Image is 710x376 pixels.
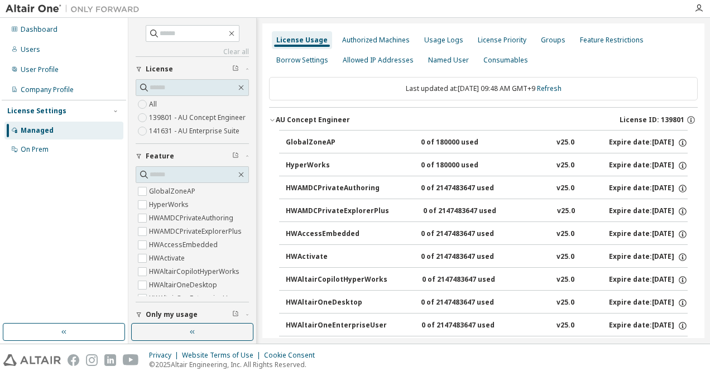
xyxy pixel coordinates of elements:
[557,229,574,239] div: v25.0
[149,360,322,369] p: © 2025 Altair Engineering, Inc. All Rights Reserved.
[3,354,61,366] img: altair_logo.svg
[7,107,66,115] div: License Settings
[149,198,191,211] label: HyperWorks
[136,47,249,56] a: Clear all
[342,36,410,45] div: Authorized Machines
[21,45,40,54] div: Users
[286,268,688,292] button: HWAltairCopilotHyperWorks0 of 2147483647 usedv25.0Expire date:[DATE]
[609,275,688,285] div: Expire date: [DATE]
[557,184,574,194] div: v25.0
[557,161,574,171] div: v25.0
[276,115,350,124] div: AU Concept Engineer
[428,56,469,65] div: Named User
[286,176,688,201] button: HWAMDCPrivateAuthoring0 of 2147483647 usedv25.0Expire date:[DATE]
[422,275,522,285] div: 0 of 2147483647 used
[149,124,242,138] label: 141631 - AU Enterprise Suite
[149,351,182,360] div: Privacy
[286,153,688,178] button: HyperWorks0 of 180000 usedv25.0Expire date:[DATE]
[21,126,54,135] div: Managed
[286,199,688,224] button: HWAMDCPrivateExplorerPlus0 of 2147483647 usedv25.0Expire date:[DATE]
[286,222,688,247] button: HWAccessEmbedded0 of 2147483647 usedv25.0Expire date:[DATE]
[580,36,644,45] div: Feature Restrictions
[146,310,198,319] span: Only my usage
[557,275,574,285] div: v25.0
[136,144,249,168] button: Feature
[6,3,145,15] img: Altair One
[609,206,688,216] div: Expire date: [DATE]
[149,278,219,292] label: HWAltairOneDesktop
[21,145,49,154] div: On Prem
[286,314,688,338] button: HWAltairOneEnterpriseUser0 of 2147483647 usedv25.0Expire date:[DATE]
[609,298,688,308] div: Expire date: [DATE]
[21,85,74,94] div: Company Profile
[286,321,387,331] div: HWAltairOneEnterpriseUser
[269,108,698,132] button: AU Concept EngineerLicense ID: 139801
[232,65,239,74] span: Clear filter
[232,152,239,161] span: Clear filter
[149,252,187,265] label: HWActivate
[478,36,526,45] div: License Priority
[343,56,414,65] div: Allowed IP Addresses
[146,65,173,74] span: License
[136,57,249,81] button: License
[557,252,574,262] div: v25.0
[123,354,139,366] img: youtube.svg
[286,229,386,239] div: HWAccessEmbedded
[149,238,220,252] label: HWAccessEmbedded
[609,161,688,171] div: Expire date: [DATE]
[620,115,684,124] span: License ID: 139801
[104,354,116,366] img: linkedin.svg
[149,225,244,238] label: HWAMDCPrivateExplorerPlus
[421,252,521,262] div: 0 of 2147483647 used
[276,36,328,45] div: License Usage
[276,56,328,65] div: Borrow Settings
[232,310,239,319] span: Clear filter
[86,354,98,366] img: instagram.svg
[609,252,688,262] div: Expire date: [DATE]
[609,321,688,331] div: Expire date: [DATE]
[483,56,528,65] div: Consumables
[424,36,463,45] div: Usage Logs
[286,184,386,194] div: HWAMDCPrivateAuthoring
[149,98,159,111] label: All
[269,77,698,100] div: Last updated at: [DATE] 09:48 AM GMT+9
[149,111,248,124] label: 139801 - AU Concept Engineer
[21,65,59,74] div: User Profile
[423,206,524,216] div: 0 of 2147483647 used
[286,252,386,262] div: HWActivate
[537,84,562,93] a: Refresh
[541,36,565,45] div: Groups
[421,229,521,239] div: 0 of 2147483647 used
[286,138,386,148] div: GlobalZoneAP
[149,211,236,225] label: HWAMDCPrivateAuthoring
[68,354,79,366] img: facebook.svg
[182,351,264,360] div: Website Terms of Use
[286,206,389,216] div: HWAMDCPrivateExplorerPlus
[421,184,521,194] div: 0 of 2147483647 used
[286,245,688,269] button: HWActivate0 of 2147483647 usedv25.0Expire date:[DATE]
[21,25,57,34] div: Dashboard
[557,321,574,331] div: v25.0
[421,298,521,308] div: 0 of 2147483647 used
[146,152,174,161] span: Feature
[557,206,575,216] div: v25.0
[286,275,387,285] div: HWAltairCopilotHyperWorks
[557,298,574,308] div: v25.0
[421,321,522,331] div: 0 of 2147483647 used
[557,138,574,148] div: v25.0
[286,161,386,171] div: HyperWorks
[149,292,241,305] label: HWAltairOneEnterpriseUser
[149,185,198,198] label: GlobalZoneAP
[609,138,688,148] div: Expire date: [DATE]
[286,291,688,315] button: HWAltairOneDesktop0 of 2147483647 usedv25.0Expire date:[DATE]
[609,184,688,194] div: Expire date: [DATE]
[286,298,386,308] div: HWAltairOneDesktop
[136,302,249,327] button: Only my usage
[421,138,521,148] div: 0 of 180000 used
[609,229,688,239] div: Expire date: [DATE]
[264,351,322,360] div: Cookie Consent
[286,131,688,155] button: GlobalZoneAP0 of 180000 usedv25.0Expire date:[DATE]
[421,161,521,171] div: 0 of 180000 used
[149,265,242,278] label: HWAltairCopilotHyperWorks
